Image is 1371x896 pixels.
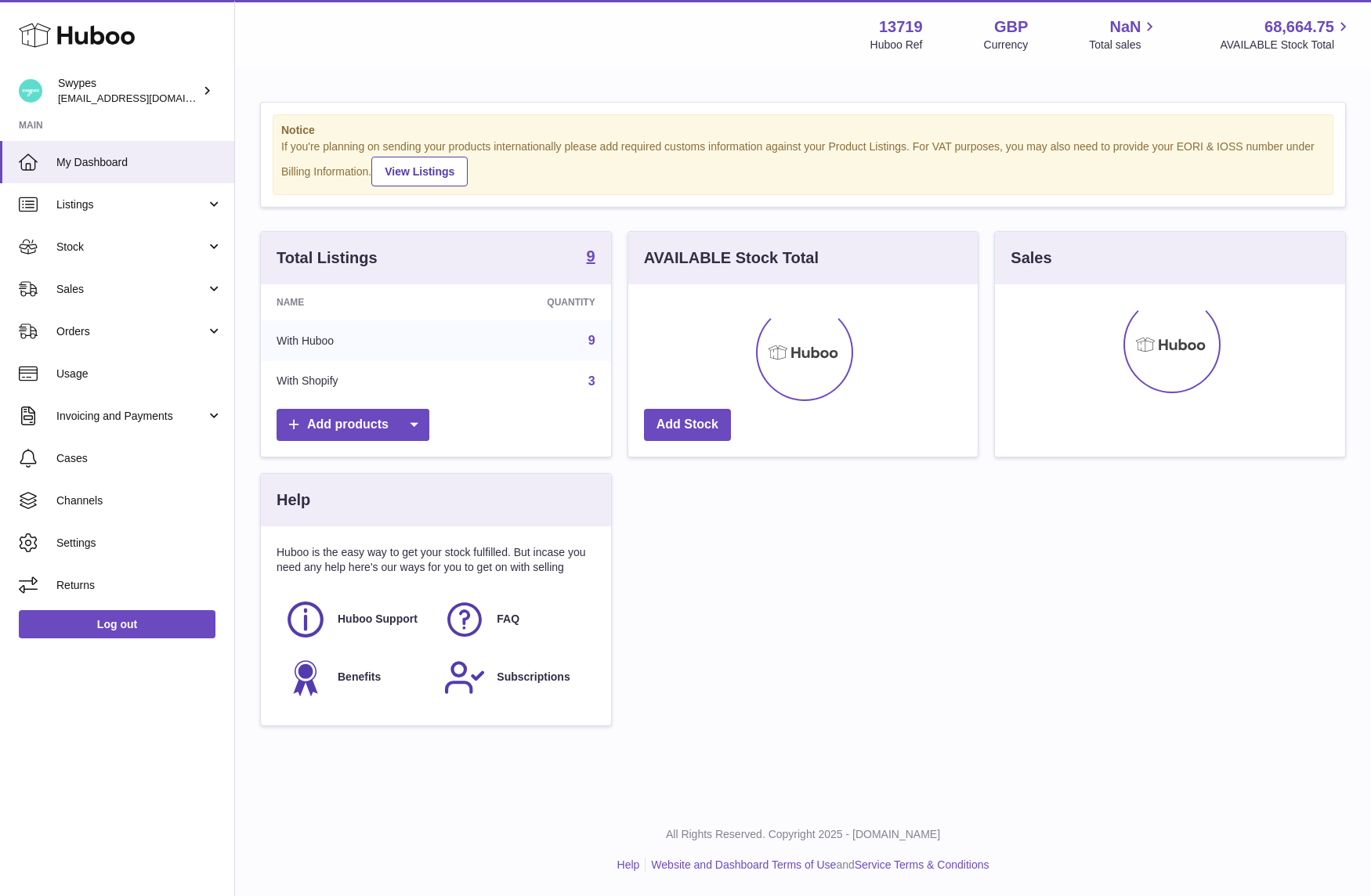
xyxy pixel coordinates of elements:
[56,578,222,593] span: Returns
[56,367,222,381] span: Usage
[284,598,428,641] a: Huboo Support
[1264,16,1334,38] span: 68,664.75
[58,92,230,104] span: [EMAIL_ADDRESS][DOMAIN_NAME]
[56,536,222,551] span: Settings
[644,247,819,269] h3: AVAILABLE Stock Total
[56,282,206,297] span: Sales
[56,493,222,508] span: Channels
[587,248,595,267] a: 9
[588,334,595,347] a: 9
[617,858,640,871] a: Help
[338,612,418,627] span: Huboo Support
[1220,38,1352,52] span: AVAILABLE Stock Total
[1089,16,1159,52] a: NaN Total sales
[261,361,450,402] td: With Shopify
[277,247,378,269] h3: Total Listings
[19,79,42,103] img: hello@swypes.co.uk
[281,123,1325,138] strong: Notice
[58,76,199,106] div: Swypes
[371,157,468,186] a: View Listings
[646,858,989,873] li: and
[56,324,206,339] span: Orders
[56,409,206,424] span: Invoicing and Payments
[1220,16,1352,52] a: 68,664.75 AVAILABLE Stock Total
[443,598,587,641] a: FAQ
[19,610,215,638] a: Log out
[879,16,923,38] strong: 13719
[56,451,222,466] span: Cases
[277,490,310,511] h3: Help
[56,155,222,170] span: My Dashboard
[1011,247,1051,269] h3: Sales
[277,545,595,575] p: Huboo is the easy way to get your stock fulfilled. But incase you need any help here's our ways f...
[443,656,587,699] a: Subscriptions
[450,284,611,320] th: Quantity
[651,858,836,871] a: Website and Dashboard Terms of Use
[338,670,381,685] span: Benefits
[497,612,519,627] span: FAQ
[56,240,206,255] span: Stock
[277,409,429,441] a: Add products
[261,284,450,320] th: Name
[281,139,1325,186] div: If you're planning on sending your products internationally please add required customs informati...
[644,409,731,441] a: Add Stock
[870,38,923,52] div: Huboo Ref
[588,374,595,388] a: 3
[56,197,206,212] span: Listings
[261,320,450,361] td: With Huboo
[984,38,1029,52] div: Currency
[1089,38,1159,52] span: Total sales
[587,248,595,264] strong: 9
[248,827,1358,842] p: All Rights Reserved. Copyright 2025 - [DOMAIN_NAME]
[284,656,428,699] a: Benefits
[497,670,570,685] span: Subscriptions
[1109,16,1141,38] span: NaN
[855,858,989,871] a: Service Terms & Conditions
[994,16,1028,38] strong: GBP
